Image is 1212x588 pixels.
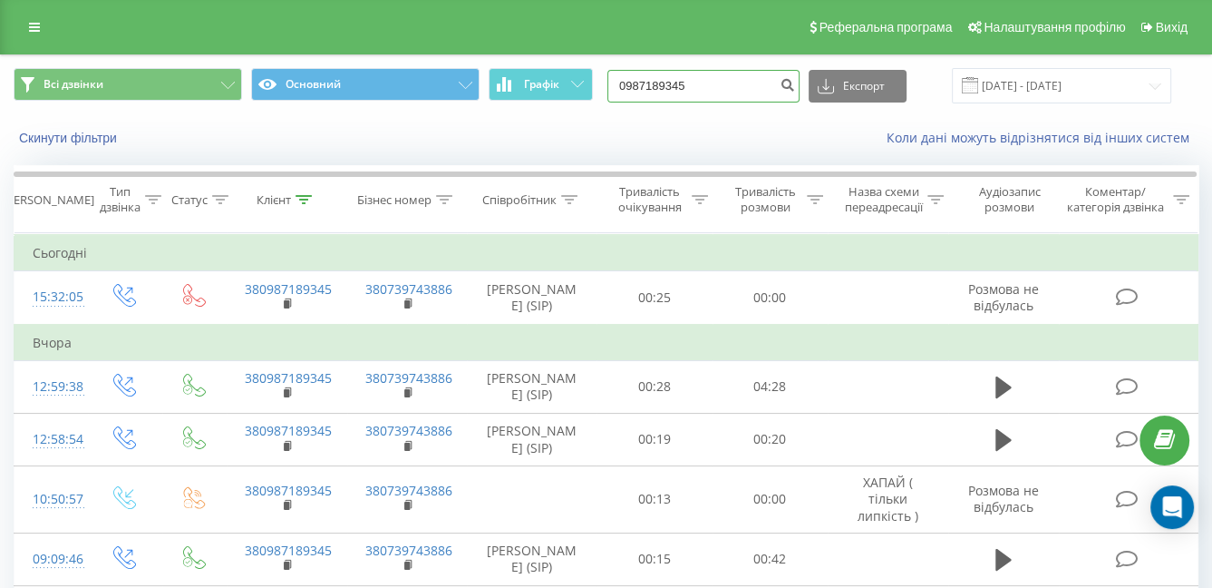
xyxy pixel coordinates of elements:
button: Експорт [809,70,907,103]
div: Тривалість розмови [729,184,803,215]
div: Бізнес номер [357,192,431,208]
div: 09:09:46 [33,542,70,577]
td: 00:15 [596,533,712,585]
a: 380739743886 [365,369,452,387]
a: 380987189345 [245,422,332,439]
span: Графік [524,78,559,91]
td: 00:13 [596,466,712,534]
td: 00:19 [596,413,712,465]
span: Реферальна програма [819,20,953,34]
td: 04:28 [713,360,828,413]
a: 380987189345 [245,369,332,387]
span: Налаштування профілю [984,20,1125,34]
a: 380739743886 [365,280,452,298]
a: 380739743886 [365,482,452,499]
td: 00:00 [713,271,828,325]
a: 380987189345 [245,482,332,499]
td: 00:28 [596,360,712,413]
span: Розмова не відбулась [968,482,1039,515]
td: 00:00 [713,466,828,534]
div: Статус [171,192,208,208]
div: Тривалість очікування [613,184,687,215]
a: 380739743886 [365,542,452,559]
div: Аудіозапис розмови [965,184,1054,215]
button: Основний [251,68,480,101]
div: Коментар/категорія дзвінка [1062,184,1168,215]
td: 00:20 [713,413,828,465]
td: [PERSON_NAME] (SIP) [467,413,596,465]
button: Скинути фільтри [14,130,126,146]
a: Коли дані можуть відрізнятися вiд інших систем [887,129,1198,146]
div: 12:58:54 [33,422,70,457]
div: 12:59:38 [33,369,70,405]
td: [PERSON_NAME] (SIP) [467,271,596,325]
div: Open Intercom Messenger [1150,485,1194,529]
div: 10:50:57 [33,482,70,517]
div: Клієнт [257,192,291,208]
td: ХАПАЙ ( тільки липкість ) [828,466,948,534]
div: Назва схеми переадресації [844,184,923,215]
input: Пошук за номером [607,70,800,103]
a: 380739743886 [365,422,452,439]
div: Тип дзвінка [100,184,141,215]
span: Вихід [1156,20,1188,34]
span: Розмова не відбулась [968,280,1039,314]
span: Всі дзвінки [44,77,103,92]
button: Графік [489,68,593,101]
td: [PERSON_NAME] (SIP) [467,533,596,585]
div: Співробітник [482,192,557,208]
td: Вчора [15,325,1198,361]
td: Сьогодні [15,235,1198,271]
div: 15:32:05 [33,279,70,315]
a: 380987189345 [245,280,332,298]
button: Всі дзвінки [14,68,242,101]
div: [PERSON_NAME] [3,192,94,208]
td: 00:25 [596,271,712,325]
td: [PERSON_NAME] (SIP) [467,360,596,413]
a: 380987189345 [245,542,332,559]
td: 00:42 [713,533,828,585]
